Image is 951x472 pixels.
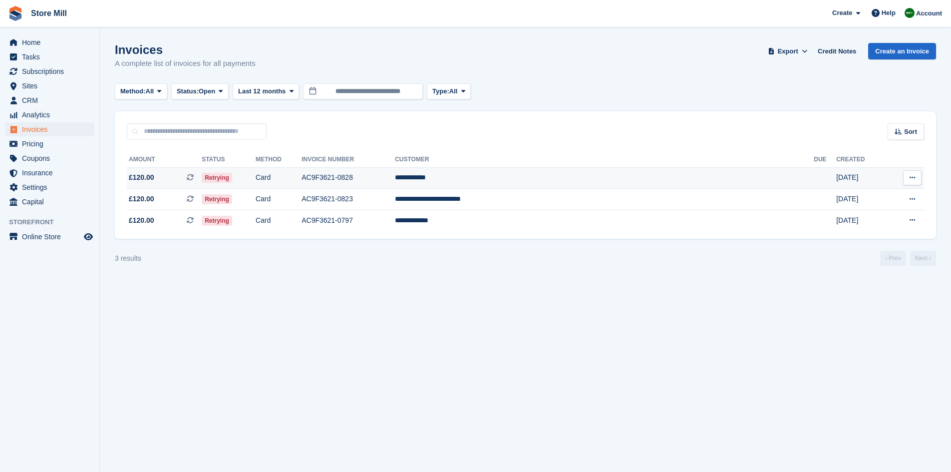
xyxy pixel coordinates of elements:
span: Online Store [22,230,82,244]
span: Retrying [202,173,232,183]
span: Analytics [22,108,82,122]
nav: Page [878,251,938,266]
td: AC9F3621-0797 [302,210,395,231]
img: stora-icon-8386f47178a22dfd0bd8f6a31ec36ba5ce8667c1dd55bd0f319d3a0aa187defe.svg [8,6,23,21]
a: menu [5,79,94,93]
span: Retrying [202,194,232,204]
button: Last 12 months [233,83,299,100]
span: All [146,86,154,96]
span: Home [22,35,82,49]
img: Angus [905,8,915,18]
a: menu [5,35,94,49]
span: Export [778,46,798,56]
span: Settings [22,180,82,194]
span: Tasks [22,50,82,64]
a: menu [5,93,94,107]
a: Next [910,251,936,266]
span: CRM [22,93,82,107]
th: Due [814,152,836,168]
td: AC9F3621-0828 [302,167,395,189]
a: menu [5,151,94,165]
button: Method: All [115,83,167,100]
td: AC9F3621-0823 [302,189,395,210]
span: Subscriptions [22,64,82,78]
span: Open [199,86,215,96]
div: 3 results [115,253,141,264]
span: Last 12 months [238,86,286,96]
a: Preview store [82,231,94,243]
span: £120.00 [129,172,154,183]
a: menu [5,195,94,209]
a: Create an Invoice [868,43,936,59]
a: Credit Notes [814,43,860,59]
a: Store Mill [27,5,71,21]
button: Status: Open [171,83,229,100]
span: Insurance [22,166,82,180]
th: Created [836,152,887,168]
span: Coupons [22,151,82,165]
td: Card [256,189,302,210]
td: [DATE] [836,189,887,210]
span: Storefront [9,217,99,227]
td: Card [256,167,302,189]
a: menu [5,108,94,122]
span: £120.00 [129,215,154,226]
a: menu [5,50,94,64]
th: Method [256,152,302,168]
span: Sort [904,127,917,137]
p: A complete list of invoices for all payments [115,58,256,69]
span: Account [916,8,942,18]
th: Customer [395,152,814,168]
h1: Invoices [115,43,256,56]
span: Type: [432,86,449,96]
a: Previous [880,251,906,266]
th: Status [202,152,256,168]
a: menu [5,230,94,244]
span: Method: [120,86,146,96]
a: menu [5,180,94,194]
span: Status: [177,86,199,96]
span: Sites [22,79,82,93]
a: menu [5,122,94,136]
td: [DATE] [836,167,887,189]
span: Capital [22,195,82,209]
a: menu [5,166,94,180]
th: Invoice Number [302,152,395,168]
button: Type: All [427,83,471,100]
span: Invoices [22,122,82,136]
th: Amount [127,152,202,168]
button: Export [766,43,810,59]
a: menu [5,137,94,151]
td: Card [256,210,302,231]
span: Retrying [202,216,232,226]
span: £120.00 [129,194,154,204]
span: Create [832,8,852,18]
span: Pricing [22,137,82,151]
span: All [449,86,458,96]
td: [DATE] [836,210,887,231]
a: menu [5,64,94,78]
span: Help [882,8,896,18]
